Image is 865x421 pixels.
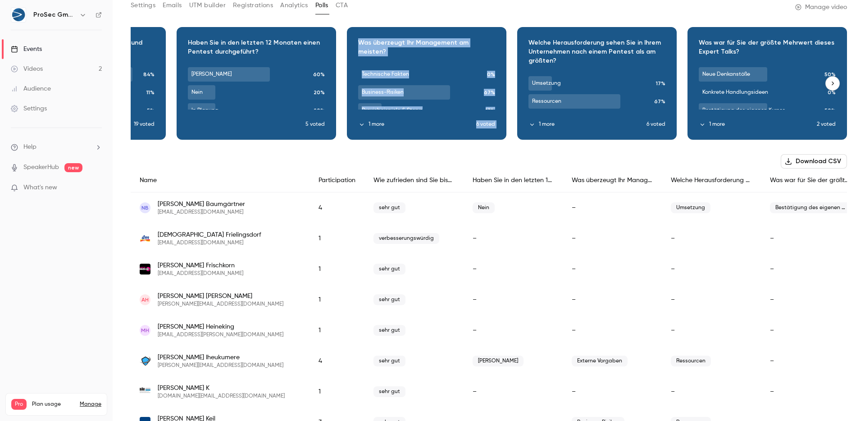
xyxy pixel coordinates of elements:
[761,315,860,346] div: –
[158,230,261,239] span: [DEMOGRAPHIC_DATA] Frielingsdorf
[528,120,646,128] button: 1 more
[11,399,27,410] span: Pro
[671,356,711,366] span: Ressourcen
[158,270,243,277] span: [EMAIL_ADDRESS][DOMAIN_NAME]
[373,264,405,275] span: sehr gut
[373,386,405,397] span: sehr gut
[662,223,761,254] div: –
[662,284,761,315] div: –
[464,315,563,346] div: –
[131,254,860,284] div: frischkorn.m@binzel-abicor.com
[11,64,43,73] div: Videos
[662,254,761,284] div: –
[781,154,847,169] button: Download CSV
[141,296,149,304] span: AH
[563,254,662,284] div: –
[131,284,860,315] div: ahmed.hassan@titaniumcybersolutions.com
[563,223,662,254] div: –
[699,120,817,128] button: 1 more
[158,261,243,270] span: [PERSON_NAME] Frischkorn
[158,209,245,216] span: [EMAIL_ADDRESS][DOMAIN_NAME]
[11,142,102,152] li: help-dropdown-opener
[358,120,476,128] button: 1 more
[464,284,563,315] div: –
[563,284,662,315] div: –
[64,163,82,172] span: new
[473,356,524,366] span: [PERSON_NAME]
[662,376,761,407] div: –
[662,169,761,192] div: Welche Herausforderung sehen Sie in Ihrem Unternehmen nach einem Pentest als am größten?
[158,322,283,331] span: [PERSON_NAME] Heineking
[373,325,405,336] span: sehr gut
[131,223,860,254] div: christian.frielingsdorf@dm.de
[32,401,74,408] span: Plan usage
[563,192,662,224] div: –
[158,239,261,247] span: [EMAIL_ADDRESS][DOMAIN_NAME]
[131,376,860,407] div: support.it@baer-automation.de
[158,393,285,400] span: [DOMAIN_NAME][EMAIL_ADDRESS][DOMAIN_NAME]
[464,169,563,192] div: Haben Sie in den letzten 12 Monaten einen Pentest durchgeführt?
[761,346,860,376] div: –
[11,84,51,93] div: Audience
[310,254,364,284] div: 1
[131,346,860,376] div: b.iheukumere@safelink-it.com
[464,376,563,407] div: –
[310,346,364,376] div: 4
[770,202,851,213] span: Bestätigung des eigenen Kurses
[310,223,364,254] div: 1
[11,8,26,22] img: ProSec GmbH
[23,183,57,192] span: What's new
[761,169,860,192] div: Was war für Sie der größte Mehrwert dieses Expert Talks?
[373,356,405,366] span: sehr gut
[464,223,563,254] div: –
[310,376,364,407] div: 1
[761,254,860,284] div: –
[563,376,662,407] div: –
[23,163,59,172] a: SpeakerHub
[761,284,860,315] div: –
[373,202,405,213] span: sehr gut
[373,294,405,305] span: sehr gut
[158,362,283,369] span: [PERSON_NAME][EMAIL_ADDRESS][DOMAIN_NAME]
[662,315,761,346] div: –
[563,315,662,346] div: –
[33,10,76,19] h6: ProSec GmbH
[158,384,285,393] span: [PERSON_NAME] K
[761,223,860,254] div: –
[761,376,860,407] div: –
[140,356,150,366] img: safelink-it.com
[140,386,150,397] img: baer-automation.de
[158,353,283,362] span: [PERSON_NAME] Iheukumere
[473,202,495,213] span: Nein
[310,192,364,224] div: 4
[141,326,149,334] span: MH
[140,264,150,275] img: binzel-abicor.com
[795,3,847,12] a: Manage video
[158,200,245,209] span: [PERSON_NAME] Baumgärtner
[91,184,102,192] iframe: Noticeable Trigger
[131,169,310,192] div: Name
[80,401,101,408] a: Manage
[373,233,439,244] span: verbesserungswürdig
[23,142,36,152] span: Help
[671,202,710,213] span: Umsetzung
[141,204,149,212] span: NB
[310,169,364,192] div: Participation
[140,235,150,243] img: dm.de
[310,315,364,346] div: 1
[310,284,364,315] div: 1
[364,169,464,192] div: Wie zufrieden sind Sie bisher mit Bild und Ton? Beides ist ...
[131,315,860,346] div: linkedin@heineking.net
[158,331,283,339] span: [EMAIL_ADDRESS][PERSON_NAME][DOMAIN_NAME]
[158,292,283,301] span: [PERSON_NAME] [PERSON_NAME]
[11,104,47,113] div: Settings
[11,45,42,54] div: Events
[131,192,860,224] div: nb@cysiko.de
[563,169,662,192] div: Was überzeugt Ihr Management am meisten?
[158,301,283,308] span: [PERSON_NAME][EMAIL_ADDRESS][DOMAIN_NAME]
[464,254,563,284] div: –
[572,356,628,366] span: Externe Vorgaben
